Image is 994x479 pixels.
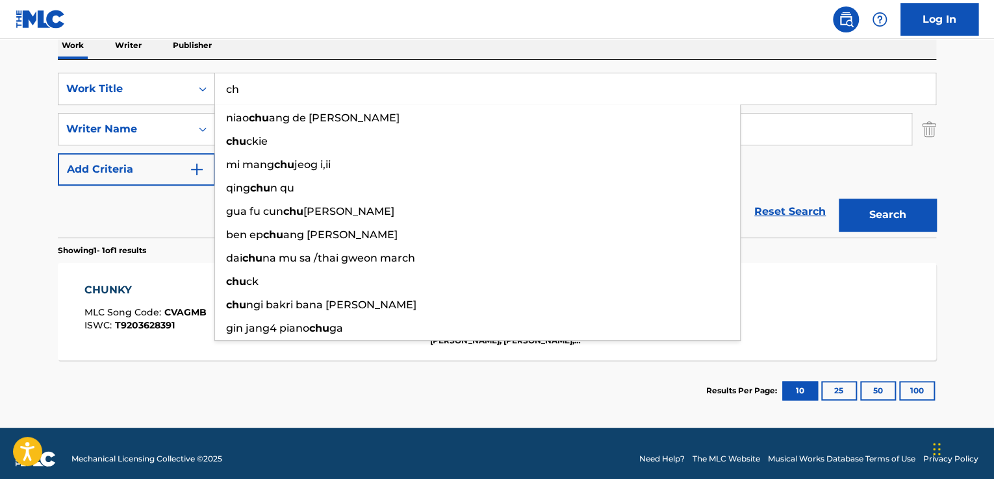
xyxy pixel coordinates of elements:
a: The MLC Website [693,453,760,465]
img: MLC Logo [16,10,66,29]
strong: chu [249,112,269,124]
span: ISWC : [84,319,115,331]
button: 10 [782,381,818,400]
button: Search [839,199,936,231]
span: gua fu cun [226,205,283,217]
strong: chu [250,182,270,194]
strong: chu [283,205,303,217]
div: Help [867,6,893,32]
a: Musical Works Database Terms of Use [768,453,915,465]
span: ben ep [226,228,263,241]
button: Add Criteria [58,153,215,186]
span: jeog i,ii [294,158,331,171]
span: ang de [PERSON_NAME] [269,112,400,124]
span: ga [329,322,343,334]
a: Privacy Policy [923,453,978,465]
button: 100 [899,381,935,400]
form: Search Form [58,73,936,238]
a: Reset Search [748,197,832,226]
img: help [872,12,887,27]
strong: chu [263,228,283,241]
span: niao [226,112,249,124]
strong: chu [226,135,246,147]
a: CHUNKYMLC Song Code:CVAGMBISWC:T9203628391Writers (4)[PERSON_NAME], [PERSON_NAME] [PERSON_NAME] [... [58,263,936,360]
span: ang [PERSON_NAME] [283,228,398,241]
a: Need Help? [639,453,685,465]
strong: chu [226,299,246,311]
a: Log In [900,3,978,36]
div: Writer Name [66,121,183,137]
span: ckie [246,135,268,147]
div: Drag [933,430,941,469]
iframe: Chat Widget [929,417,994,479]
span: ngi bakri bana [PERSON_NAME] [246,299,416,311]
button: 50 [860,381,896,400]
strong: chu [274,158,294,171]
div: Work Title [66,81,183,97]
a: Public Search [833,6,859,32]
p: Showing 1 - 1 of 1 results [58,245,146,256]
span: CVAGMB [164,306,207,318]
span: dai [226,252,242,264]
p: Results Per Page: [706,385,780,397]
span: qing [226,182,250,194]
strong: chu [226,275,246,288]
p: Publisher [169,32,216,59]
span: MLC Song Code : [84,306,164,318]
strong: chu [309,322,329,334]
button: 25 [821,381,857,400]
span: na mu sa /thai gweon march [262,252,415,264]
div: CHUNKY [84,282,207,298]
img: Delete Criterion [922,113,936,145]
p: Work [58,32,88,59]
span: mi mang [226,158,274,171]
span: ck [246,275,259,288]
span: n qu [270,182,294,194]
span: [PERSON_NAME] [303,205,394,217]
img: 9d2ae6d4665cec9f34b9.svg [189,162,205,177]
img: search [838,12,854,27]
p: Writer [111,32,146,59]
span: Mechanical Licensing Collective © 2025 [71,453,222,465]
span: T9203628391 [115,319,175,331]
span: gin jang4 piano [226,322,309,334]
strong: chu [242,252,262,264]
